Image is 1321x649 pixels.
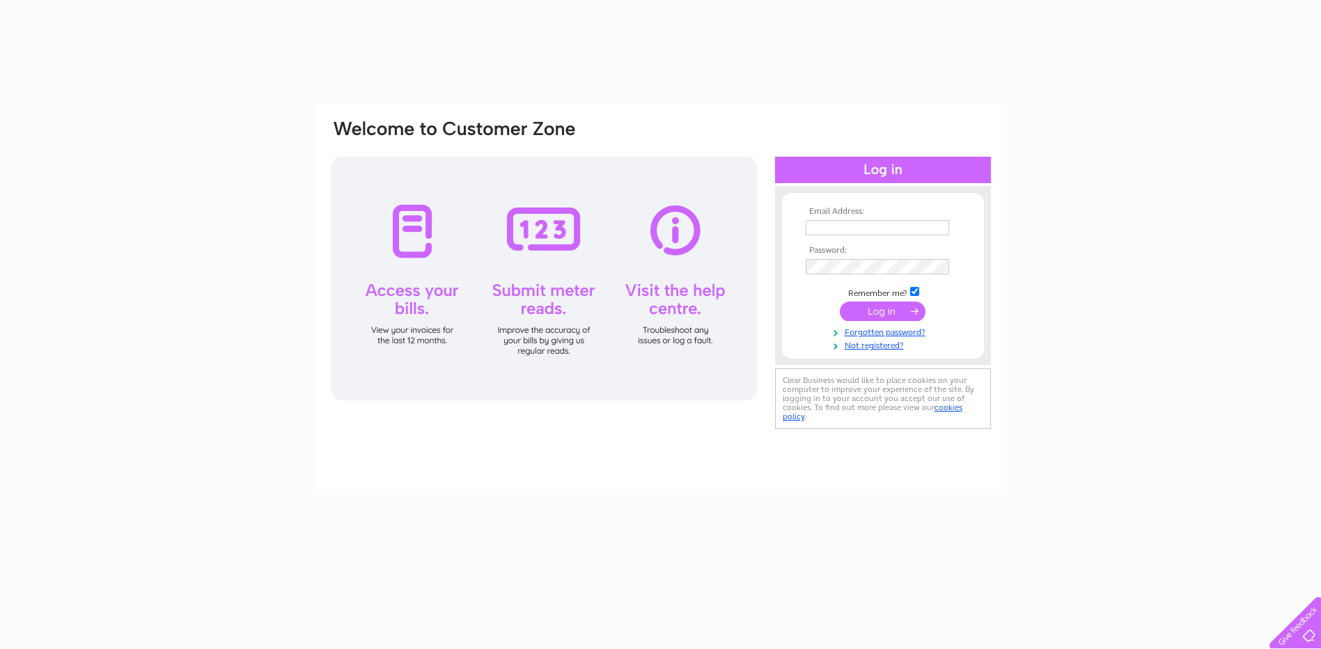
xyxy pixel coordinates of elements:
[802,246,964,256] th: Password:
[775,368,991,429] div: Clear Business would like to place cookies on your computer to improve your experience of the sit...
[783,402,962,421] a: cookies policy
[802,207,964,217] th: Email Address:
[806,338,964,351] a: Not registered?
[806,324,964,338] a: Forgotten password?
[802,285,964,299] td: Remember me?
[840,302,925,321] input: Submit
